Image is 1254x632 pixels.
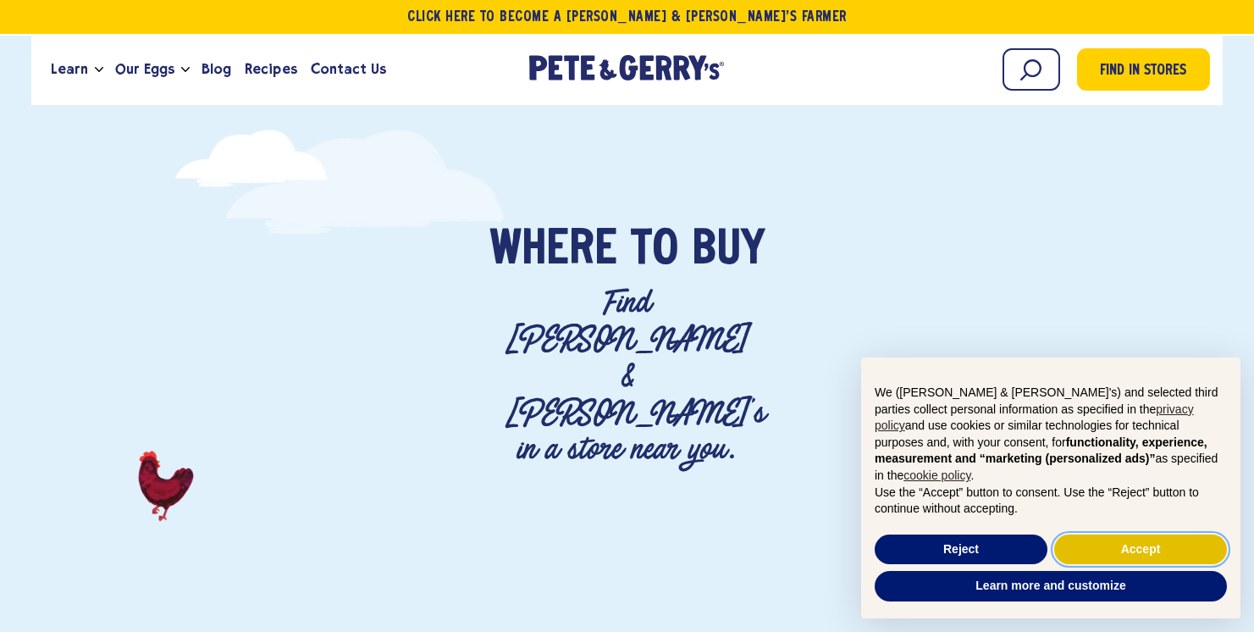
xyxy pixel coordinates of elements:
[875,385,1227,485] p: We ([PERSON_NAME] & [PERSON_NAME]'s) and selected third parties collect personal information as s...
[1054,535,1227,565] button: Accept
[848,344,1254,632] div: Notice
[903,468,970,482] a: cookie policy
[875,485,1227,518] p: Use the “Accept” button to consent. Use the “Reject” button to continue without accepting.
[304,47,393,92] a: Contact Us
[311,58,386,80] span: Contact Us
[1077,48,1210,91] a: Find in Stores
[631,225,678,276] span: To
[875,535,1047,565] button: Reject
[505,285,749,468] p: Find [PERSON_NAME] & [PERSON_NAME]'s in a store near you.
[1003,48,1060,91] input: Search
[202,58,231,80] span: Blog
[108,47,181,92] a: Our Eggs
[51,58,88,80] span: Learn
[44,47,95,92] a: Learn
[692,225,765,276] span: Buy
[95,67,103,73] button: Open the dropdown menu for Learn
[875,571,1227,602] button: Learn more and customize
[238,47,303,92] a: Recipes
[195,47,238,92] a: Blog
[181,67,190,73] button: Open the dropdown menu for Our Eggs
[245,58,296,80] span: Recipes
[489,225,617,276] span: Where
[115,58,174,80] span: Our Eggs
[1100,60,1186,83] span: Find in Stores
